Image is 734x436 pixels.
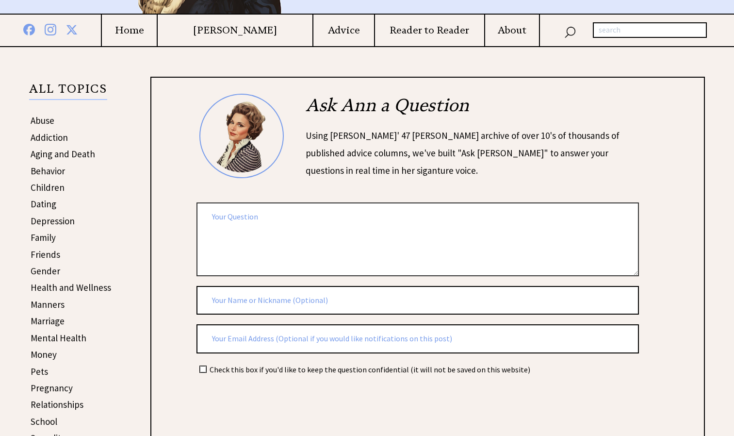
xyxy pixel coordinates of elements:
a: Health and Wellness [31,282,111,293]
a: Relationships [31,399,83,410]
a: School [31,416,57,427]
td: Check this box if you'd like to keep the question confidential (it will not be saved on this webs... [209,364,531,375]
a: Friends [31,249,60,260]
a: Advice [313,24,374,36]
a: Dating [31,198,56,210]
a: Depression [31,215,75,227]
a: Mental Health [31,332,86,344]
a: Pets [31,366,48,377]
img: search_nav.png [564,24,576,38]
div: Using [PERSON_NAME]' 47 [PERSON_NAME] archive of over 10's of thousands of published advice colum... [306,127,642,179]
a: [PERSON_NAME] [158,24,312,36]
a: Home [102,24,157,36]
a: Children [31,182,65,193]
a: Pregnancy [31,382,73,394]
a: Reader to Reader [375,24,484,36]
p: ALL TOPICS [29,84,107,100]
a: Manners [31,299,65,310]
input: Your Email Address (Optional if you would like notifications on this post) [196,324,639,353]
a: Gender [31,265,60,277]
a: Behavior [31,165,65,177]
a: Family [31,232,56,243]
a: Money [31,349,57,360]
img: facebook%20blue.png [23,22,35,35]
a: About [485,24,539,36]
img: instagram%20blue.png [45,22,56,35]
a: Addiction [31,132,68,143]
h2: Ask Ann a Question [306,94,642,127]
img: x%20blue.png [66,22,78,35]
input: Your Name or Nickname (Optional) [196,286,639,315]
a: Aging and Death [31,148,95,160]
a: Marriage [31,315,65,327]
img: Ann6%20v2%20small.png [199,94,284,178]
a: Abuse [31,115,54,126]
input: search [593,22,707,38]
iframe: reCAPTCHA [196,386,344,424]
